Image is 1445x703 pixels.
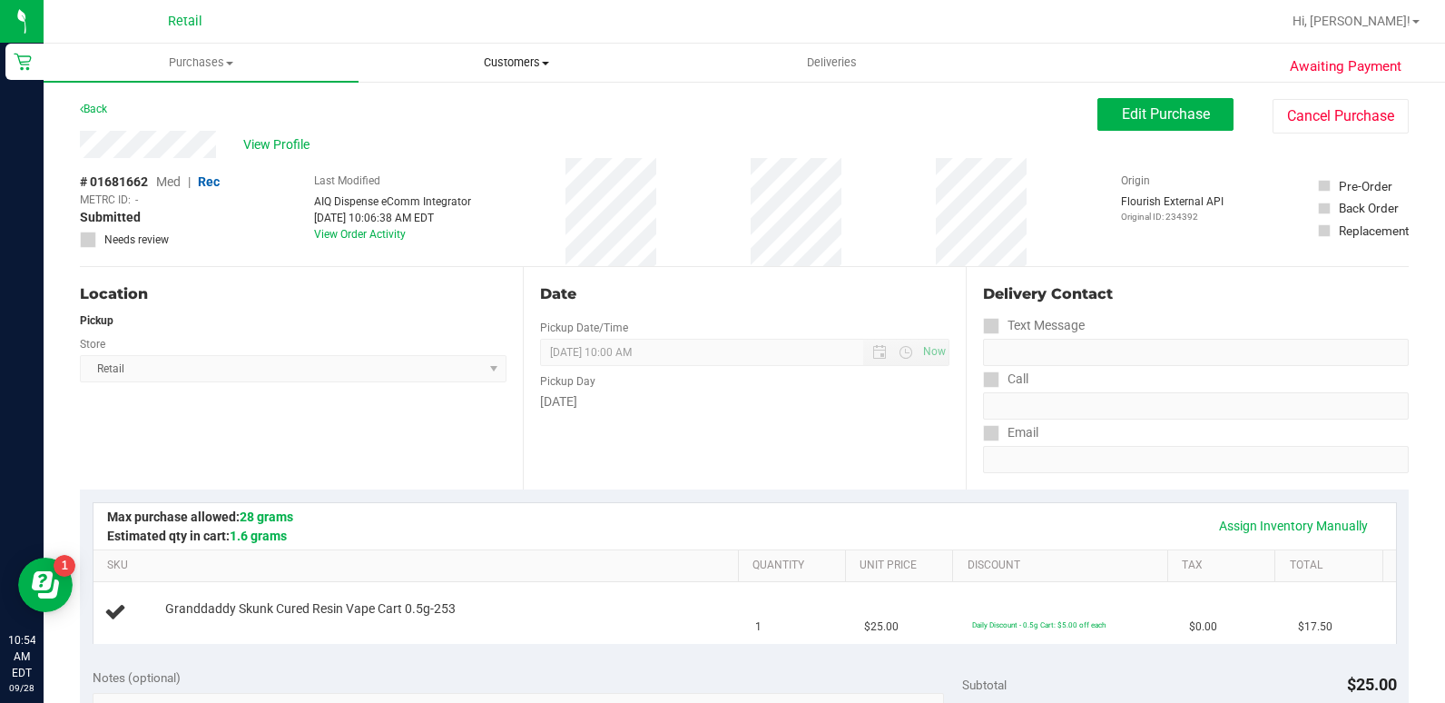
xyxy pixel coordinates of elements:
inline-svg: Retail [14,53,32,71]
span: $17.50 [1298,619,1332,636]
span: Estimated qty in cart: [107,529,287,543]
span: Max purchase allowed: [107,510,293,524]
span: View Profile [243,135,316,154]
div: [DATE] 10:06:38 AM EDT [314,210,471,226]
a: SKU [107,559,731,573]
label: Last Modified [314,173,380,189]
span: Daily Discount - 0.5g Cart: $5.00 off each [972,620,1106,629]
p: 10:54 AM EDT [8,632,35,681]
iframe: Resource center [18,558,73,612]
a: Assign Inventory Manually [1207,510,1380,541]
span: Hi, [PERSON_NAME]! [1293,14,1411,28]
strong: Pickup [80,314,113,327]
span: METRC ID: [80,192,131,208]
a: Unit Price [860,559,946,573]
label: Store [80,336,105,352]
span: Deliveries [782,54,881,71]
span: Submitted [80,208,141,227]
div: Pre-Order [1339,177,1392,195]
a: Tax [1182,559,1268,573]
label: Email [983,420,1038,446]
span: Rec [198,174,220,189]
iframe: Resource center unread badge [54,555,75,577]
span: Retail [168,14,202,29]
button: Cancel Purchase [1273,99,1409,134]
p: Original ID: 234392 [1121,210,1224,223]
a: View Order Activity [314,228,406,241]
div: Flourish External API [1121,193,1224,223]
input: Format: (999) 999-9999 [983,392,1409,420]
a: Back [80,103,107,115]
span: Edit Purchase [1122,105,1210,123]
span: 28 grams [240,510,293,524]
div: Date [540,283,949,305]
p: 09/28 [8,681,35,695]
a: Purchases [44,44,359,82]
span: Needs review [104,232,169,248]
div: Delivery Contact [983,283,1409,305]
input: Format: (999) 999-9999 [983,339,1409,366]
div: [DATE] [540,392,949,411]
span: $25.00 [1347,675,1397,694]
span: Notes (optional) [93,670,181,685]
label: Pickup Date/Time [540,320,628,336]
span: # 01681662 [80,173,148,192]
label: Text Message [983,312,1085,339]
div: AIQ Dispense eComm Integrator [314,193,471,210]
a: Quantity [752,559,839,573]
span: Med [156,174,181,189]
span: - [135,192,138,208]
a: Discount [968,559,1161,573]
span: $25.00 [864,619,899,636]
a: Customers [359,44,673,82]
label: Origin [1121,173,1150,189]
label: Call [983,366,1028,392]
a: Deliveries [674,44,989,82]
span: 1.6 grams [230,529,287,543]
div: Location [80,283,506,305]
span: | [188,174,191,189]
span: 1 [755,619,762,636]
label: Pickup Day [540,373,595,390]
span: Awaiting Payment [1290,56,1401,77]
span: Purchases [44,54,359,71]
a: Total [1290,559,1376,573]
span: $0.00 [1189,619,1217,636]
span: Granddaddy Skunk Cured Resin Vape Cart 0.5g-253 [165,600,456,618]
span: Subtotal [962,678,1007,692]
span: Customers [359,54,673,71]
div: Back Order [1339,199,1399,217]
div: Replacement [1339,222,1409,240]
button: Edit Purchase [1097,98,1234,131]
